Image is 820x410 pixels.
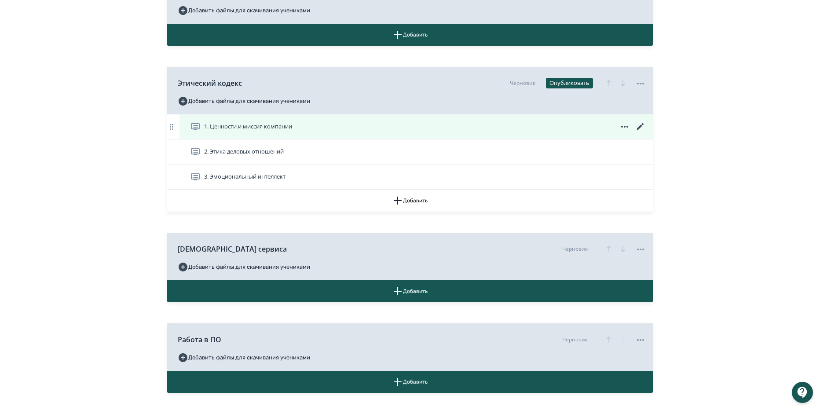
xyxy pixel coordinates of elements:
[167,114,653,139] div: 1. Ценности и миссия компании
[167,24,653,46] button: Добавить
[178,351,310,365] button: Добавить файлы для скачивания учениками
[204,147,284,156] span: 2. Этика деловых отношений
[546,78,593,88] button: Опубликовать
[510,79,535,87] div: Черновик
[178,4,310,18] button: Добавить файлы для скачивания учениками
[178,78,242,88] span: Этический кодекс
[167,190,653,212] button: Добавить
[167,371,653,393] button: Добавить
[204,172,286,181] span: 3. Эмоциональный интеллект
[167,280,653,302] button: Добавить
[178,94,310,108] button: Добавить файлы для скачивания учениками
[178,260,310,274] button: Добавить файлы для скачивания учениками
[178,334,221,345] span: Работа в ПО
[562,245,588,253] div: Черновик
[167,165,653,190] div: 3. Эмоциональный интеллект
[167,139,653,165] div: 2. Этика деловых отношений
[204,122,292,131] span: 1. Ценности и миссия компании
[562,336,588,344] div: Черновик
[178,244,287,254] span: [DEMOGRAPHIC_DATA] сервиса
